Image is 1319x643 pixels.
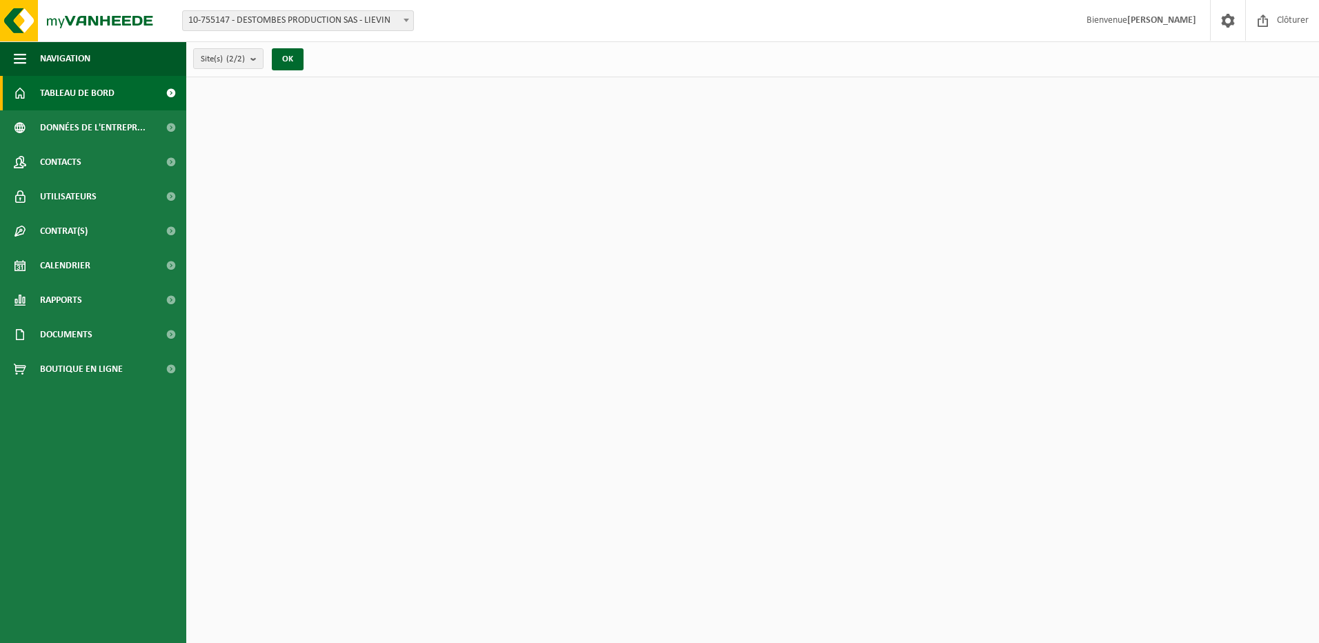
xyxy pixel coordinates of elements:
[272,48,304,70] button: OK
[40,352,123,386] span: Boutique en ligne
[40,317,92,352] span: Documents
[40,248,90,283] span: Calendrier
[40,283,82,317] span: Rapports
[201,49,245,70] span: Site(s)
[193,48,264,69] button: Site(s)(2/2)
[40,41,90,76] span: Navigation
[183,11,413,30] span: 10-755147 - DESTOMBES PRODUCTION SAS - LIEVIN
[40,214,88,248] span: Contrat(s)
[40,179,97,214] span: Utilisateurs
[226,55,245,63] count: (2/2)
[40,145,81,179] span: Contacts
[40,110,146,145] span: Données de l'entrepr...
[1127,15,1196,26] strong: [PERSON_NAME]
[40,76,115,110] span: Tableau de bord
[182,10,414,31] span: 10-755147 - DESTOMBES PRODUCTION SAS - LIEVIN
